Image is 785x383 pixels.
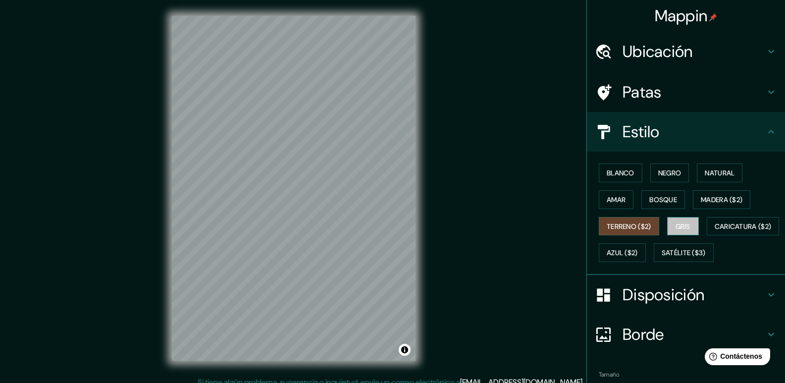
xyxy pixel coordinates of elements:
[607,222,651,231] font: Terreno ($2)
[607,249,638,258] font: Azul ($2)
[654,243,714,262] button: Satélite ($3)
[655,5,708,26] font: Mappin
[623,82,662,103] font: Patas
[709,13,717,21] img: pin-icon.png
[587,275,785,315] div: Disposición
[662,249,706,258] font: Satélite ($3)
[701,195,742,204] font: Madera ($2)
[587,32,785,71] div: Ubicación
[599,243,646,262] button: Azul ($2)
[676,222,690,231] font: Gris
[693,190,750,209] button: Madera ($2)
[623,284,704,305] font: Disposición
[697,344,774,372] iframe: Lanzador de widgets de ayuda
[705,168,734,177] font: Natural
[715,222,772,231] font: Caricatura ($2)
[623,41,693,62] font: Ubicación
[623,324,664,345] font: Borde
[399,344,411,356] button: Activar o desactivar atribución
[623,121,660,142] font: Estilo
[587,315,785,354] div: Borde
[649,195,677,204] font: Bosque
[607,168,634,177] font: Blanco
[667,217,699,236] button: Gris
[607,195,626,204] font: Amar
[599,217,659,236] button: Terreno ($2)
[587,72,785,112] div: Patas
[658,168,681,177] font: Negro
[650,164,689,182] button: Negro
[599,190,633,209] button: Amar
[707,217,780,236] button: Caricatura ($2)
[599,371,619,379] font: Tamaño
[641,190,685,209] button: Bosque
[172,16,416,361] canvas: Mapa
[587,112,785,152] div: Estilo
[599,164,642,182] button: Blanco
[697,164,742,182] button: Natural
